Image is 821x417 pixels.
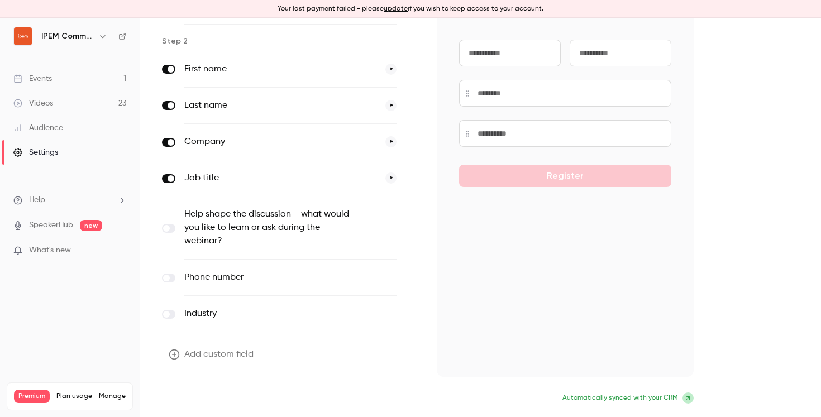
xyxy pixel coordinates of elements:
[14,390,50,403] span: Premium
[113,246,126,256] iframe: Noticeable Trigger
[162,36,419,47] p: Step 2
[29,194,45,206] span: Help
[13,122,63,133] div: Audience
[184,271,350,284] label: Phone number
[13,147,58,158] div: Settings
[162,388,237,410] button: Update form
[99,392,126,401] a: Manage
[14,27,32,45] img: IPEM Community
[278,4,543,14] p: Your last payment failed - please if you wish to keep access to your account.
[562,393,678,403] span: Automatically synced with your CRM
[384,4,408,14] button: update
[184,171,376,185] label: Job title
[13,73,52,84] div: Events
[29,245,71,256] span: What's new
[184,135,376,148] label: Company
[184,63,376,76] label: First name
[184,208,350,248] label: Help shape the discussion – what would you like to learn or ask during the webinar?
[80,220,102,231] span: new
[184,307,350,320] label: Industry
[41,31,94,42] h6: IPEM Community
[56,392,92,401] span: Plan usage
[162,343,262,366] button: Add custom field
[13,98,53,109] div: Videos
[13,194,126,206] li: help-dropdown-opener
[29,219,73,231] a: SpeakerHub
[184,99,376,112] label: Last name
